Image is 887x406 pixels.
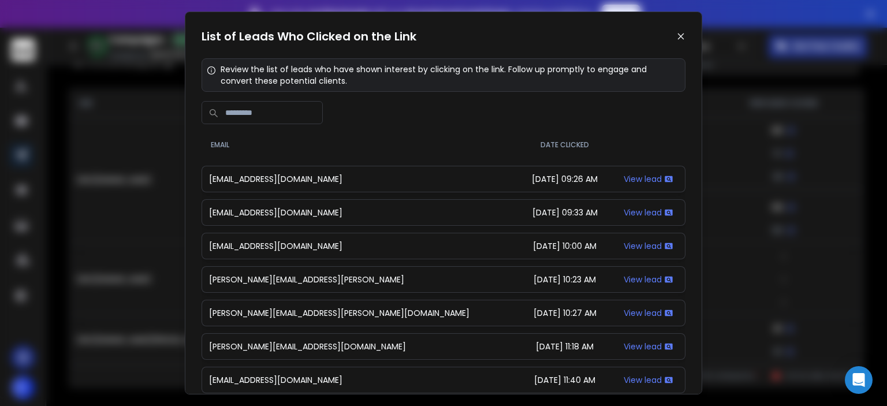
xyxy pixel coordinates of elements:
[618,374,678,386] div: View lead
[618,240,678,252] div: View lead
[202,367,519,393] td: [EMAIL_ADDRESS][DOMAIN_NAME]
[618,307,678,319] div: View lead
[526,207,605,218] div: [DATE] 09:33 AM
[526,374,605,386] div: [DATE] 11:40 AM
[202,333,519,360] td: [PERSON_NAME][EMAIL_ADDRESS][DOMAIN_NAME]
[526,341,605,352] div: [DATE] 11:18 AM
[519,131,612,159] th: Date Clicked
[526,274,605,285] div: [DATE] 10:23 AM
[845,366,873,394] div: Open Intercom Messenger
[202,199,519,226] td: [EMAIL_ADDRESS][DOMAIN_NAME]
[526,173,605,185] div: [DATE] 09:26 AM
[526,307,605,319] div: [DATE] 10:27 AM
[618,173,678,185] div: View lead
[618,274,678,285] div: View lead
[618,207,678,218] div: View lead
[202,300,519,326] td: [PERSON_NAME][EMAIL_ADDRESS][PERSON_NAME][DOMAIN_NAME]
[221,64,680,87] p: Review the list of leads who have shown interest by clicking on the link. Follow up promptly to e...
[202,233,519,259] td: [EMAIL_ADDRESS][DOMAIN_NAME]
[202,166,519,192] td: [EMAIL_ADDRESS][DOMAIN_NAME]
[202,266,519,293] td: [PERSON_NAME][EMAIL_ADDRESS][PERSON_NAME]
[202,28,416,44] h1: List of Leads Who Clicked on the Link
[618,341,678,352] div: View lead
[202,131,519,159] th: Email
[526,240,605,252] div: [DATE] 10:00 AM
